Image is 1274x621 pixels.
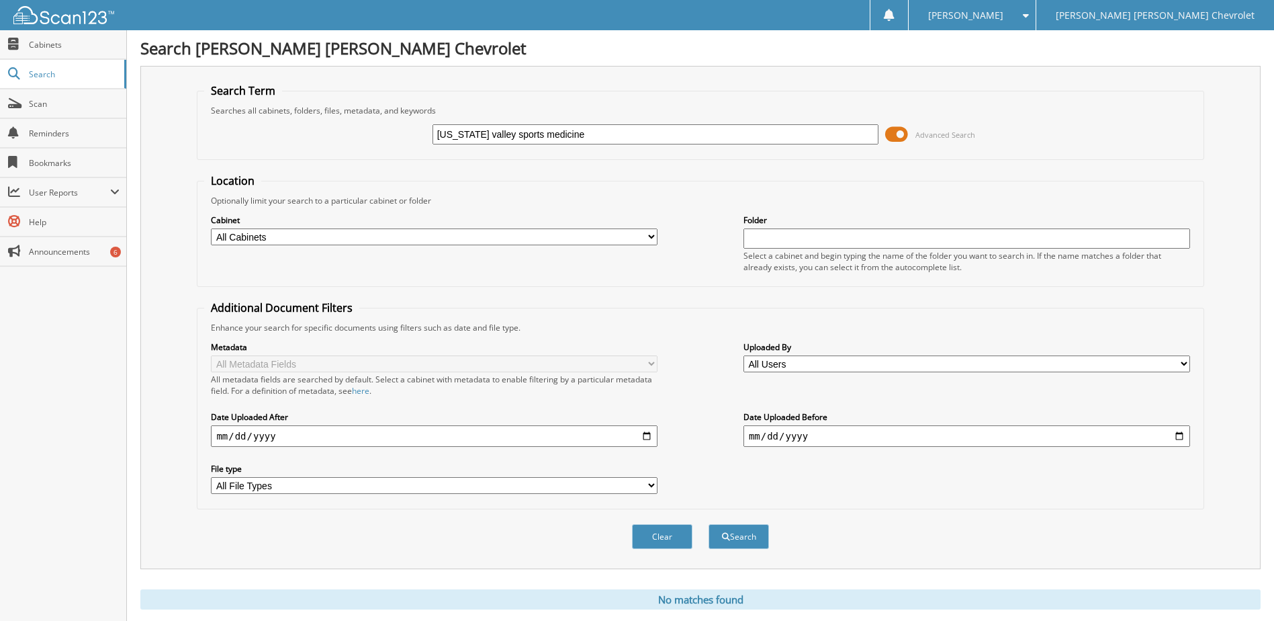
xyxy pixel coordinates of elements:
[709,524,769,549] button: Search
[140,589,1261,610] div: No matches found
[110,247,121,257] div: 6
[204,195,1196,206] div: Optionally limit your search to a particular cabinet or folder
[29,246,120,257] span: Announcements
[204,83,282,98] legend: Search Term
[915,130,975,140] span: Advanced Search
[29,39,120,50] span: Cabinets
[743,425,1190,447] input: end
[352,385,369,397] a: here
[211,341,657,353] label: Metadata
[29,216,120,228] span: Help
[29,69,118,80] span: Search
[211,425,657,447] input: start
[204,105,1196,116] div: Searches all cabinets, folders, files, metadata, and keywords
[211,374,657,397] div: All metadata fields are searched by default. Select a cabinet with metadata to enable filtering b...
[211,214,657,226] label: Cabinet
[743,214,1190,226] label: Folder
[211,411,657,423] label: Date Uploaded After
[632,524,692,549] button: Clear
[743,411,1190,423] label: Date Uploaded Before
[13,6,114,24] img: scan123-logo-white.svg
[29,187,110,198] span: User Reports
[211,463,657,474] label: File type
[204,322,1196,333] div: Enhance your search for specific documents using filters such as date and file type.
[1056,11,1255,19] span: [PERSON_NAME] [PERSON_NAME] Chevrolet
[204,173,261,188] legend: Location
[29,98,120,110] span: Scan
[928,11,1003,19] span: [PERSON_NAME]
[743,341,1190,353] label: Uploaded By
[743,250,1190,273] div: Select a cabinet and begin typing the name of the folder you want to search in. If the name match...
[204,300,359,315] legend: Additional Document Filters
[29,157,120,169] span: Bookmarks
[29,128,120,139] span: Reminders
[140,37,1261,59] h1: Search [PERSON_NAME] [PERSON_NAME] Chevrolet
